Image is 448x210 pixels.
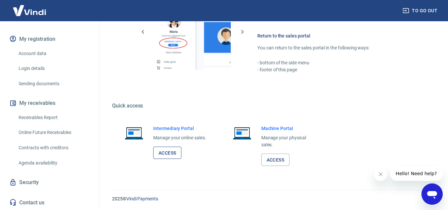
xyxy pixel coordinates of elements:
[112,103,143,109] font: Quick access
[16,141,91,155] a: Contracts with creditors
[153,135,206,140] font: Manage your online sales.
[19,36,55,42] font: My registration
[8,0,51,21] img: Come back
[257,33,310,38] font: Return to the sales portal
[8,195,91,210] a: Contact us
[228,125,256,141] img: Image of an open notebook
[123,196,126,201] font: ©
[16,46,91,60] a: Account data
[153,126,194,131] font: Intermediary Portal
[16,156,91,170] a: Agenda availability
[257,67,297,72] font: - footer of this page
[261,126,293,131] font: Machine Portal
[8,175,91,190] a: Security
[19,81,59,86] font: Sending documents
[159,150,176,156] font: Access
[401,4,440,17] button: To go out
[412,8,437,13] font: To go out
[19,145,68,150] font: Contracts with creditors
[120,125,148,141] img: Image of an open notebook
[8,96,91,110] button: My receivables
[16,77,91,91] a: Sending documents
[19,100,55,106] font: My receivables
[261,135,306,147] font: Manage your physical sales.
[374,168,387,181] iframe: Close message
[421,183,443,205] iframe: Button to launch messaging window
[126,196,158,201] a: Vindi Payments
[153,147,181,159] a: Access
[257,45,369,50] font: You can return to the sales portal in the following ways:
[16,110,91,124] a: Receivables Report
[8,32,91,46] button: My registration
[19,51,46,56] font: Account data
[16,61,91,75] a: Login details
[390,166,443,181] iframe: Message from company
[257,60,309,65] font: - bottom of the side menu
[261,154,289,166] a: Access
[19,160,57,166] font: Agenda availability
[19,130,71,135] font: Online Future Receivables
[19,115,58,120] font: Receivables Report
[19,179,39,185] font: Security
[112,196,123,201] font: 2025
[19,199,44,206] font: Contact us
[19,16,31,22] font: Start
[267,157,284,163] font: Access
[19,66,45,71] font: Login details
[16,125,91,139] a: Online Future Receivables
